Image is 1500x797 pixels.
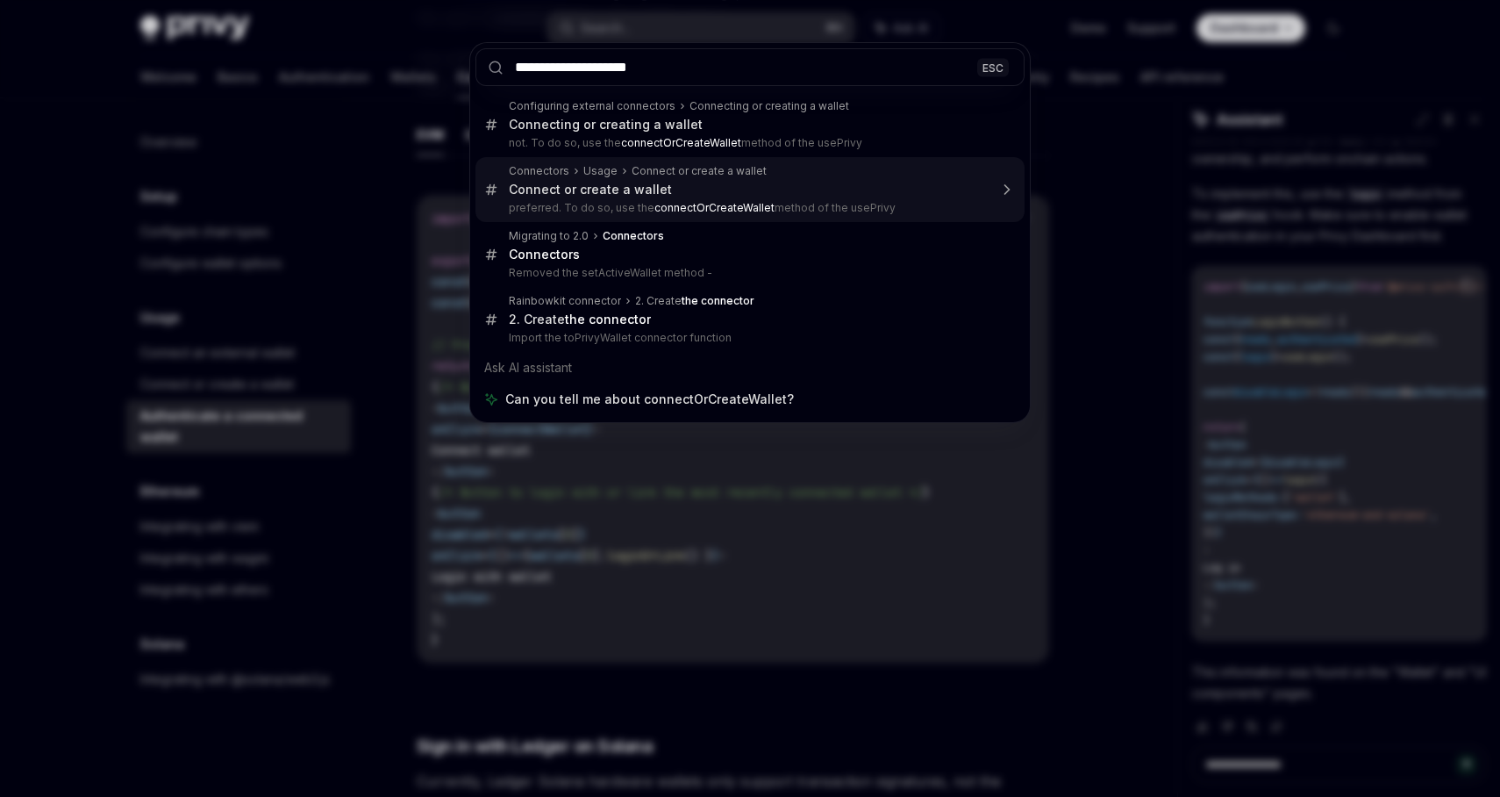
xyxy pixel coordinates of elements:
[509,99,675,113] div: Configuring external connectors
[509,247,580,262] b: Connectors
[509,164,569,178] div: Connectors
[509,182,672,197] div: Connect or create a wallet
[635,294,754,308] div: 2. Create
[632,164,767,178] div: Connect or create a wallet
[583,164,618,178] div: Usage
[621,136,741,149] b: connectOrCreateWallet
[654,201,775,214] b: connectOrCreateWallet
[509,229,589,243] div: Migrating to 2.0
[505,391,794,408] span: Can you tell me about connectOrCreateWallet?
[689,99,849,113] div: Connecting or creating a wallet
[509,294,621,308] div: Rainbowkit connector
[977,58,1009,76] div: ESC
[509,266,988,280] p: Removed the setActiveWallet method -
[509,136,988,150] p: not. To do so, use the method of the usePrivy
[509,201,988,215] p: preferred. To do so, use the method of the usePrivy
[509,331,988,345] p: Import the toPrivyWallet connector function
[509,117,703,133] div: Connecting or creating a wallet
[475,352,1025,384] div: Ask AI assistant
[682,294,754,307] b: the connector
[565,312,651,327] b: the connector
[603,229,664,242] b: Connectors
[509,312,651,327] div: 2. Create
